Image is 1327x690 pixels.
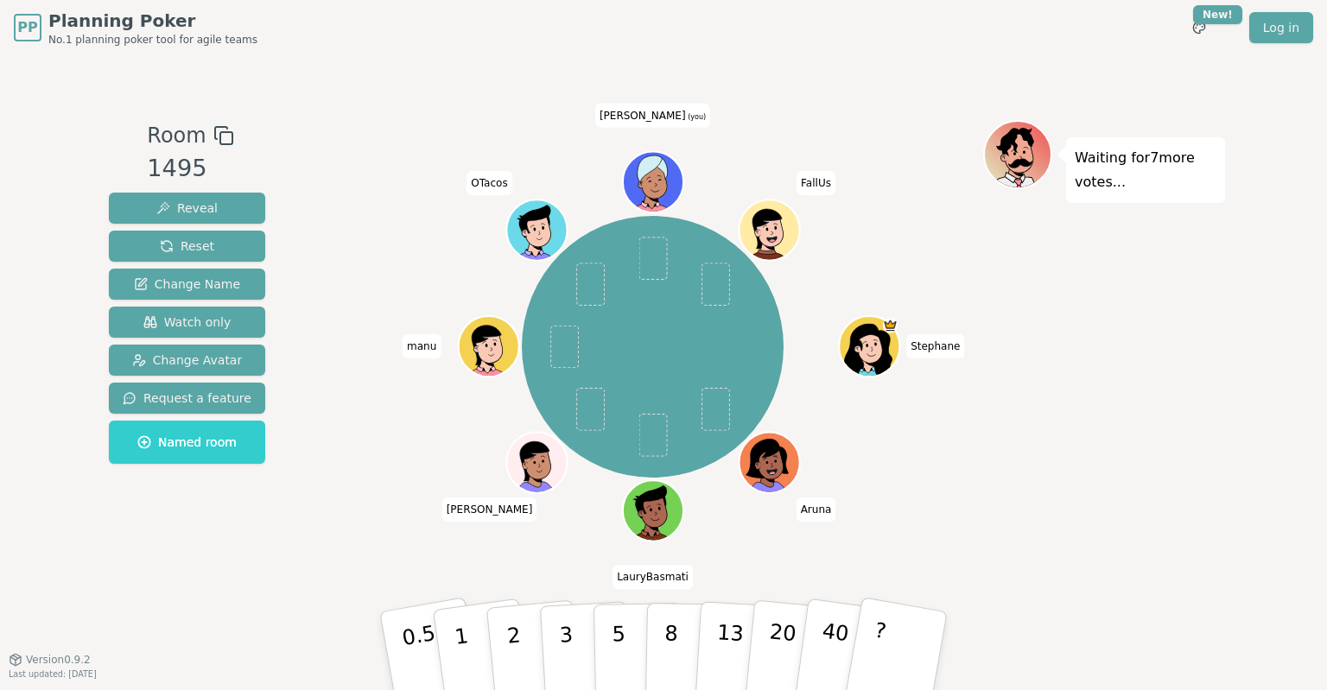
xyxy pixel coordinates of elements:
span: Request a feature [123,389,251,407]
button: Watch only [109,307,265,338]
span: Click to change your name [442,497,537,522]
span: Click to change your name [797,171,835,195]
span: Last updated: [DATE] [9,669,97,679]
p: Waiting for 7 more votes... [1075,146,1216,194]
button: Reveal [109,193,265,224]
span: Room [147,120,206,151]
button: Request a feature [109,383,265,414]
span: Named room [137,434,237,451]
span: (you) [686,113,707,121]
span: Watch only [143,313,232,331]
button: Reset [109,231,265,262]
span: Click to change your name [595,104,710,128]
span: Planning Poker [48,9,257,33]
a: PPPlanning PokerNo.1 planning poker tool for agile teams [14,9,257,47]
span: Change Name [134,275,240,293]
span: No.1 planning poker tool for agile teams [48,33,257,47]
span: Click to change your name [797,497,836,522]
span: Stephane is the host [882,318,898,333]
div: 1495 [147,151,233,187]
button: Named room [109,421,265,464]
span: PP [17,17,37,38]
button: Change Avatar [109,345,265,376]
span: Reset [160,237,214,255]
div: New! [1193,5,1242,24]
span: Click to change your name [467,171,511,195]
span: Change Avatar [132,351,243,369]
span: Version 0.9.2 [26,653,91,667]
button: New! [1184,12,1215,43]
button: Click to change your avatar [625,154,682,211]
span: Click to change your name [613,566,693,590]
span: Reveal [156,199,218,217]
button: Version0.9.2 [9,653,91,667]
span: Click to change your name [906,334,964,358]
button: Change Name [109,269,265,300]
span: Click to change your name [403,334,441,358]
a: Log in [1249,12,1313,43]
